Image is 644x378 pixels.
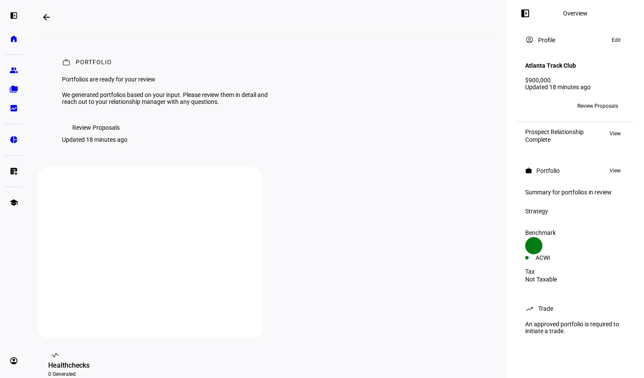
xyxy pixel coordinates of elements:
h4: Atlanta Track Club [525,62,576,69]
span: View [610,166,621,176]
eth-panel-overview-card-header: Profile [525,35,625,45]
span: Edit [612,35,621,45]
div: Updated 18 minutes ago [62,136,127,143]
div: Complete [525,136,584,143]
button: Review Proposals [570,99,625,113]
eth-mat-symbol: folder_copy [9,85,18,94]
div: Tax [525,268,625,275]
a: bid_landscape [5,100,22,117]
span: GW [528,103,536,109]
mat-icon: arrow_backwards [41,12,52,22]
a: folder_copy [5,81,22,98]
div: Benchmark [525,229,625,236]
div: Portfolio [76,59,112,67]
button: View [605,166,625,176]
div: Overview [563,10,588,17]
eth-panel-overview-card-header: Trade [525,303,625,314]
eth-mat-symbol: left_panel_open [9,11,18,20]
eth-mat-symbol: school [9,198,18,207]
eth-mat-symbol: account_circle [9,356,18,365]
span: Review Proposals [72,119,120,136]
mat-icon: work [62,58,71,67]
button: Review Proposals [62,119,130,136]
div: Prospect Relationship [525,128,584,135]
div: Trade [538,305,553,312]
div: An approved portfolio is required to initiate a trade. [520,317,630,338]
mat-icon: vital_signs [51,351,59,359]
mat-icon: work [525,167,532,174]
div: Portfolio [536,167,560,174]
div: Profile [538,37,555,44]
div: Healthchecks [48,360,252,371]
eth-mat-symbol: pie_chart [9,135,18,144]
div: 0 Generated [48,371,252,378]
div: Not Taxable [525,276,625,283]
a: home [5,30,22,47]
button: View [605,128,625,139]
div: Updated 18 minutes ago [525,84,625,91]
eth-mat-symbol: home [9,34,18,43]
eth-mat-symbol: group [9,66,18,75]
mat-icon: account_circle [525,35,534,44]
eth-mat-symbol: bid_landscape [9,104,18,112]
mat-icon: left_panel_open [520,8,530,19]
button: Edit [607,35,625,45]
a: pie_chart [5,131,22,148]
div: Portfolios are ready for your review [62,76,274,83]
span: Review Proposals [577,99,618,113]
eth-panel-overview-card-header: Portfolio [525,166,625,176]
div: Strategy [525,208,625,215]
div: Summary for portfolios in review [525,189,625,196]
mat-icon: trending_up [525,304,534,313]
div: We generated portfolios based on your input. Please review them in detail and reach out to your r... [62,91,274,105]
a: group [5,62,22,79]
div: ACWI [536,254,575,261]
span: View [610,128,621,139]
eth-mat-symbol: list_alt_add [9,167,18,175]
div: $900,000 [525,77,625,84]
